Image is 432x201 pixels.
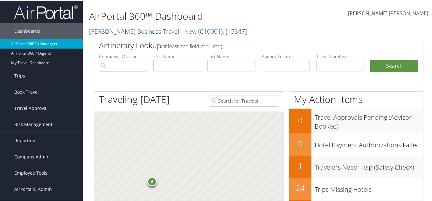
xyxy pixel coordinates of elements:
[316,53,364,59] label: Ticket Number:
[14,100,48,116] span: Travel Approval
[315,109,423,130] h3: Travel Approvals Pending (Advisor Booked)
[262,53,310,59] label: Agency Locator:
[223,26,247,35] span: , [ 45347 ]
[14,164,47,180] span: Employee Tools
[153,53,201,59] label: First Name:
[289,155,423,177] a: 1Travelers Need Help (Safety Check)
[348,3,428,23] a: [PERSON_NAME] [PERSON_NAME]
[315,159,423,171] h3: Travelers Need Help (Safety Check)
[289,160,311,171] h2: 1
[289,177,423,199] a: 24Trips Missing Hotels
[348,9,428,16] span: [PERSON_NAME] [PERSON_NAME]
[99,92,170,105] h1: Traveling [DATE]
[99,39,391,50] h2: Airtinerary Lookup
[289,108,423,132] a: 0Travel Approvals Pending (Advisor Booked)
[161,42,222,49] span: (at least one field required)
[14,4,78,19] img: airportal-logo.png
[14,84,39,99] span: Book Travel
[207,53,255,59] label: Last Name:
[99,53,147,59] label: Company - Division:
[14,67,25,83] span: Trips
[147,176,157,186] div: 6
[289,137,311,148] h2: 0
[14,148,50,164] span: Company Admin
[289,114,311,125] h2: 0
[89,9,315,22] h1: AirPortal 360™ Dashboard
[89,26,247,35] a: [PERSON_NAME] Business Travel - New
[289,182,311,193] h2: 24
[14,23,40,38] span: Dashboards
[14,116,52,132] span: Risk Management
[370,59,418,72] button: Search
[14,132,35,148] span: Reporting
[14,181,52,197] span: AirPortal® Admin
[289,92,423,105] h1: My Action Items
[315,181,423,193] h3: Trips Missing Hotels
[315,137,423,149] h3: Hotel Payment Authorizations Failed
[289,133,423,155] a: 0Hotel Payment Authorizations Failed
[210,94,279,106] input: Search for Traveler
[198,26,223,35] span: ( C10001 )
